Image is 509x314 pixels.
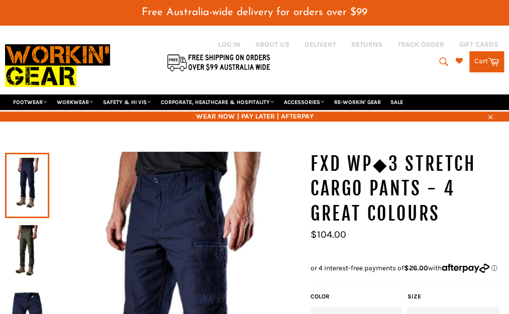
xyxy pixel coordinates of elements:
[157,94,278,110] a: CORPORATE, HEALTHCARE & HOSPITALITY
[311,152,504,227] h1: FXD WP◆3 Stretch Cargo Pants - 4 Great Colours
[5,37,110,94] img: Workin Gear leaders in Workwear, Safety Boots, PPE, Uniforms. Australia's No.1 in Workwear
[99,94,155,110] a: SAFETY & HI VIS
[407,292,499,301] label: Size
[166,52,271,72] img: Flat $9.95 shipping Australia wide
[386,94,407,110] a: SALE
[469,51,504,72] a: Cart
[53,94,97,110] a: WORKWEAR
[311,292,402,301] label: Color
[351,40,382,49] a: RETURNS
[330,94,385,110] a: RE-WORKIN' GEAR
[459,40,498,49] a: GIFT CARDS
[280,94,329,110] a: ACCESSORIES
[142,7,367,18] span: Free Australia-wide delivery for orders over $99
[10,225,44,280] img: FXD WP◆3 Stretch Cargo Pants - 4 Great Colours - Workin' Gear
[5,112,504,121] span: WEAR NOW | PAY LATER | AFTERPAY
[311,229,346,240] span: $104.00
[9,94,51,110] a: FOOTWEAR
[397,40,444,49] a: TRACK ORDER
